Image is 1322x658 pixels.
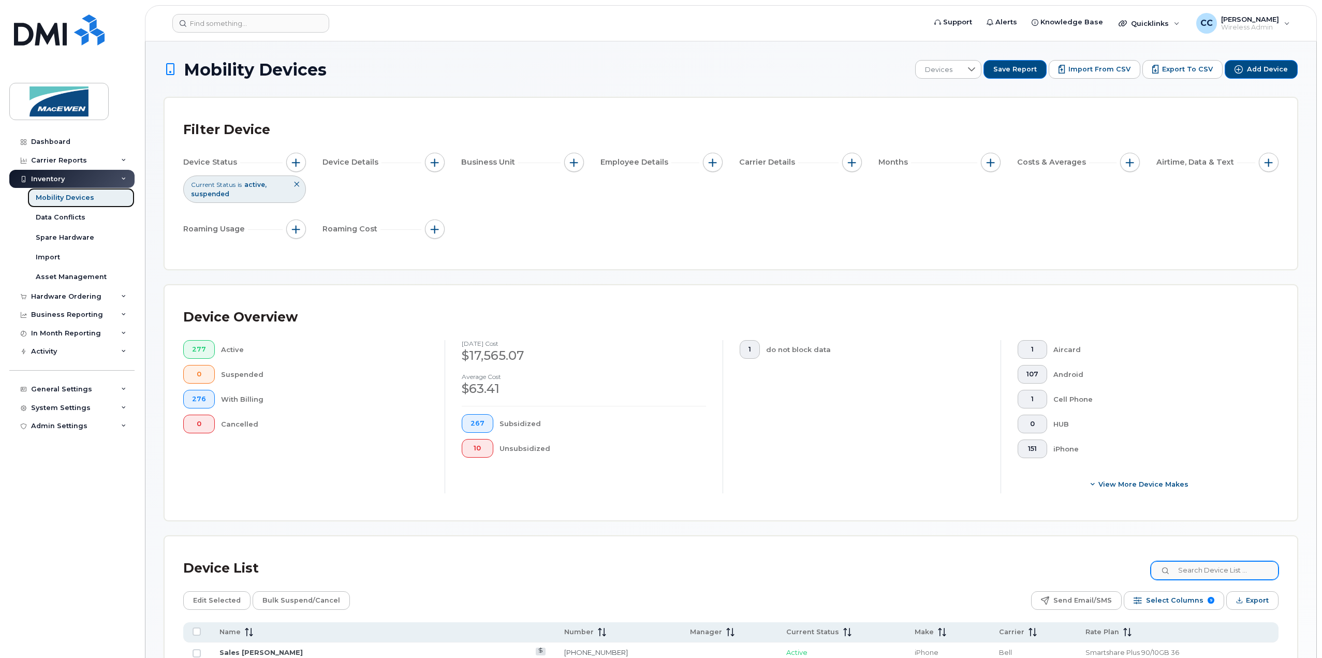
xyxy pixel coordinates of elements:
[739,157,798,168] span: Carrier Details
[462,414,493,433] button: 267
[1085,648,1179,656] span: Smartshare Plus 90/10GB 36
[1124,591,1224,610] button: Select Columns 9
[461,157,518,168] span: Business Unit
[262,593,340,608] span: Bulk Suspend/Cancel
[1162,65,1213,74] span: Export to CSV
[915,648,938,656] span: iPhone
[1026,395,1038,403] span: 1
[191,190,229,198] span: suspended
[1026,370,1038,378] span: 107
[1246,593,1269,608] span: Export
[1085,627,1119,637] span: Rate Plan
[1225,60,1298,79] button: Add Device
[786,648,807,656] span: Active
[564,627,594,637] span: Number
[1018,340,1047,359] button: 1
[322,157,381,168] span: Device Details
[766,340,985,359] div: do not block data
[221,415,429,433] div: Cancelled
[219,648,303,656] a: Sales [PERSON_NAME]
[244,181,267,188] span: active
[183,116,270,143] div: Filter Device
[183,340,215,359] button: 277
[1247,65,1288,74] span: Add Device
[1156,157,1237,168] span: Airtime, Data & Text
[183,365,215,384] button: 0
[1018,390,1047,408] button: 1
[983,60,1047,79] button: Save Report
[1018,440,1047,458] button: 151
[536,648,546,655] a: View Last Bill
[183,224,248,235] span: Roaming Usage
[740,340,760,359] button: 1
[1018,365,1047,384] button: 107
[192,395,206,403] span: 276
[1053,593,1112,608] span: Send Email/SMS
[993,65,1037,74] span: Save Report
[1018,415,1047,433] button: 0
[600,157,671,168] span: Employee Details
[193,593,241,608] span: Edit Selected
[1098,479,1188,489] span: View More Device Makes
[183,304,298,331] div: Device Overview
[1026,420,1038,428] span: 0
[192,370,206,378] span: 0
[192,345,206,354] span: 277
[1142,60,1223,79] button: Export to CSV
[462,340,706,347] h4: [DATE] cost
[1053,340,1262,359] div: Aircard
[1017,157,1089,168] span: Costs & Averages
[1053,415,1262,433] div: HUB
[748,345,751,354] span: 1
[221,340,429,359] div: Active
[462,380,706,398] div: $63.41
[1053,365,1262,384] div: Android
[1018,475,1262,493] button: View More Device Makes
[1031,591,1122,610] button: Send Email/SMS
[221,365,429,384] div: Suspended
[999,648,1012,656] span: Bell
[786,627,839,637] span: Current Status
[999,627,1024,637] span: Carrier
[1026,345,1038,354] span: 1
[238,180,242,189] span: is
[1151,561,1279,580] input: Search Device List ...
[462,347,706,364] div: $17,565.07
[183,591,251,610] button: Edit Selected
[471,419,484,428] span: 267
[322,224,380,235] span: Roaming Cost
[192,420,206,428] span: 0
[915,627,934,637] span: Make
[1226,591,1279,610] button: Export
[1053,440,1262,458] div: iPhone
[462,373,706,380] h4: Average cost
[564,648,628,656] a: [PHONE_NUMBER]
[221,390,429,408] div: With Billing
[690,627,722,637] span: Manager
[1068,65,1130,74] span: Import from CSV
[500,414,707,433] div: Subsidized
[183,555,259,582] div: Device List
[916,61,962,79] span: Devices
[1208,597,1214,604] span: 9
[183,415,215,433] button: 0
[219,627,241,637] span: Name
[183,157,240,168] span: Device Status
[878,157,911,168] span: Months
[500,439,707,458] div: Unsubsidized
[1026,445,1038,453] span: 151
[1146,593,1203,608] span: Select Columns
[1053,390,1262,408] div: Cell Phone
[1049,60,1140,79] button: Import from CSV
[183,390,215,408] button: 276
[191,180,236,189] span: Current Status
[471,444,484,452] span: 10
[253,591,350,610] button: Bulk Suspend/Cancel
[462,439,493,458] button: 10
[184,61,327,79] span: Mobility Devices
